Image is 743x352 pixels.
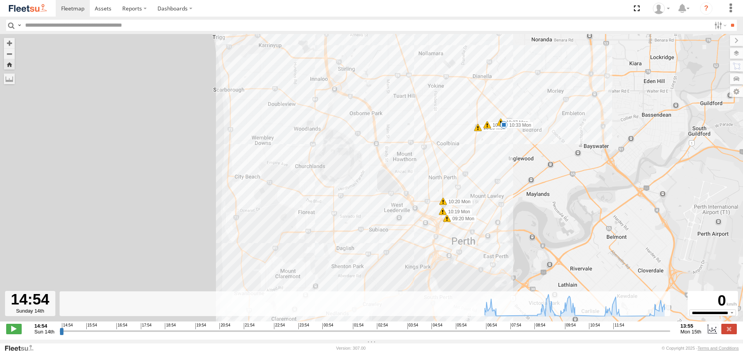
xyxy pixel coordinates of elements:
[165,323,176,329] span: 18:54
[689,292,737,309] div: 0
[721,324,737,334] label: Close
[501,119,531,126] label: 10:27 Mon
[589,323,600,329] span: 10:54
[680,329,701,335] span: Mon 15th Sep 2025
[34,323,55,329] strong: 14:54
[4,48,15,59] button: Zoom out
[6,324,22,334] label: Play/Stop
[322,323,333,329] span: 00:54
[431,323,442,329] span: 04:54
[662,346,739,350] div: © Copyright 2025 -
[534,323,545,329] span: 08:54
[730,86,743,97] label: Map Settings
[456,323,467,329] span: 05:54
[195,323,206,329] span: 19:54
[700,2,712,15] i: ?
[504,122,534,129] label: 10:33 Mon
[613,323,624,329] span: 11:54
[353,323,364,329] span: 01:54
[16,20,22,31] label: Search Query
[4,59,15,70] button: Zoom Home
[565,323,576,329] span: 09:54
[443,198,473,205] label: 10:20 Mon
[711,20,728,31] label: Search Filter Options
[274,323,285,329] span: 22:54
[8,3,48,14] img: fleetsu-logo-horizontal.svg
[447,215,477,222] label: 09:20 Mon
[478,124,508,131] label: 10:25 Mon
[443,208,473,215] label: 10:19 Mon
[86,323,97,329] span: 15:54
[510,323,521,329] span: 07:54
[377,323,388,329] span: 02:54
[4,38,15,48] button: Zoom in
[219,323,230,329] span: 20:54
[244,323,255,329] span: 21:54
[34,329,55,335] span: Sun 14th Sep 2025
[336,346,366,350] div: Version: 307.00
[116,323,127,329] span: 16:54
[486,323,497,329] span: 06:54
[698,346,739,350] a: Terms and Conditions
[298,323,309,329] span: 23:54
[4,73,15,84] label: Measure
[4,344,40,352] a: Visit our Website
[680,323,701,329] strong: 13:55
[650,3,673,14] div: Wayne Betts
[407,323,418,329] span: 03:54
[141,323,152,329] span: 17:54
[62,323,73,329] span: 14:54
